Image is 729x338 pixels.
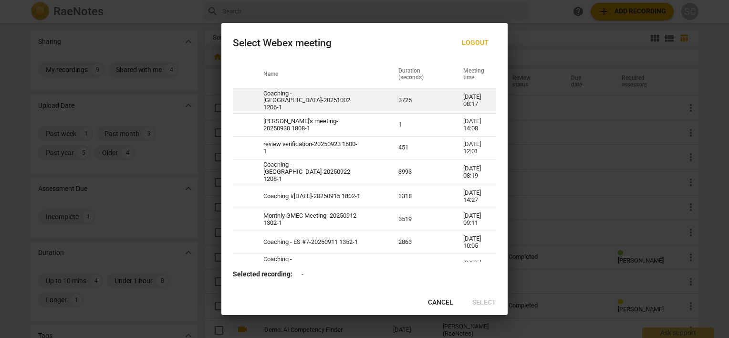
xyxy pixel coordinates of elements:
[452,114,496,137] td: [DATE] 14:08
[452,61,496,88] th: Meeting time
[452,208,496,231] td: [DATE] 09:11
[387,137,451,159] td: 451
[452,185,496,208] td: [DATE] 14:27
[252,114,387,137] td: [PERSON_NAME]'s meeting-20250930 1808-1
[252,185,387,208] td: Coaching #[DATE]-20250915 1802-1
[252,208,387,231] td: Monthly GMEC Meeting -20250912 1302-1
[462,38,489,48] span: Logout
[452,254,496,280] td: [DATE] 08:00
[233,37,332,49] div: Select Webex meeting
[452,159,496,185] td: [DATE] 08:19
[233,269,496,279] p: -
[387,254,451,280] td: 2439
[452,231,496,254] td: [DATE] 10:05
[252,137,387,159] td: review verification-20250923 1600-1
[387,159,451,185] td: 3993
[387,231,451,254] td: 2863
[252,61,387,88] th: Name
[387,61,451,88] th: Duration (seconds)
[252,254,387,280] td: Coaching - [GEOGRAPHIC_DATA]-20250908 1153-1
[387,114,451,137] td: 1
[233,270,292,278] b: Selected recording:
[452,88,496,114] td: [DATE] 08:17
[420,294,461,311] button: Cancel
[252,159,387,185] td: Coaching - [GEOGRAPHIC_DATA]-20250922 1208-1
[252,88,387,114] td: Coaching - [GEOGRAPHIC_DATA]-20251002 1206-1
[252,231,387,254] td: Coaching - ES #7-20250911 1352-1
[387,185,451,208] td: 3318
[387,208,451,231] td: 3519
[452,137,496,159] td: [DATE] 12:01
[428,298,453,307] span: Cancel
[454,34,496,52] button: Logout
[387,88,451,114] td: 3725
